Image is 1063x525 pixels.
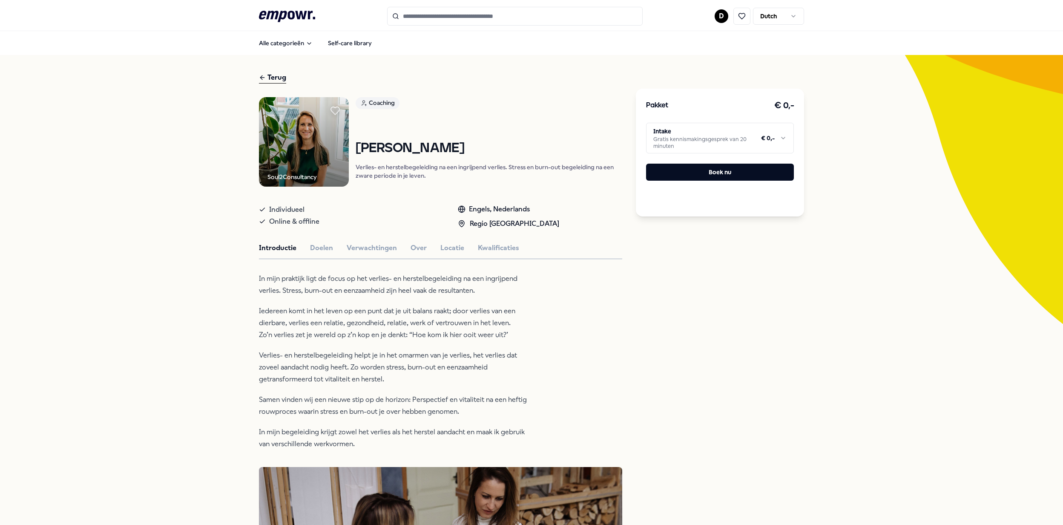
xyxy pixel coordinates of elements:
h1: [PERSON_NAME] [356,141,623,156]
button: D [715,9,728,23]
div: Coaching [356,97,399,109]
h3: € 0,- [774,99,794,112]
nav: Main [252,35,379,52]
div: Engels, Nederlands [458,204,559,215]
p: Iedereen komt in het leven op een punt dat je uit balans raakt; door verlies van een dierbare, ve... [259,305,536,341]
input: Search for products, categories or subcategories [387,7,643,26]
a: Self-care library [321,35,379,52]
button: Kwalificaties [478,242,519,254]
button: Doelen [310,242,333,254]
a: Coaching [356,97,623,112]
p: Verlies- en herstelbegeleiding na een ingrijpend verlies. Stress en burn-out begeleiding na een z... [356,163,623,180]
div: Terug [259,72,286,84]
span: Online & offline [269,216,319,228]
p: In mijn begeleiding krijgt zowel het verlies als het herstel aandacht en maak ik gebruik van vers... [259,426,536,450]
button: Locatie [440,242,464,254]
img: Product Image [259,97,349,187]
p: In mijn praktijk ligt de focus op het verlies- en herstelbegeleiding na een ingrijpend verlies. S... [259,273,536,297]
h3: Pakket [646,100,668,111]
span: Individueel [269,204,305,216]
button: Boek nu [646,164,794,181]
button: Introductie [259,242,296,254]
div: Regio [GEOGRAPHIC_DATA] [458,218,559,229]
div: Soul2Consultancy [267,172,317,182]
button: Over [411,242,427,254]
p: Verlies- en herstelbegeleiding helpt je in het omarmen van je verlies, het verlies dat zoveel aan... [259,349,536,385]
button: Alle categorieën [252,35,319,52]
p: Samen vinden wij een nieuwe stip op de horizon: Perspectief en vitaliteit na een heftig rouwproce... [259,394,536,418]
button: Verwachtingen [347,242,397,254]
